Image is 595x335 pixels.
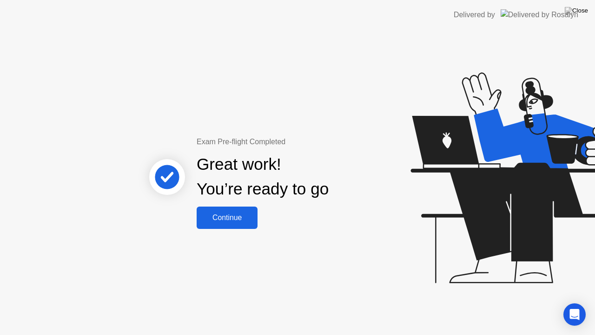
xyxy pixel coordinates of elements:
img: Delivered by Rosalyn [501,9,578,20]
div: Continue [199,214,255,222]
img: Close [565,7,588,14]
button: Continue [197,207,258,229]
div: Exam Pre-flight Completed [197,136,389,147]
div: Open Intercom Messenger [563,303,586,326]
div: Delivered by [454,9,495,20]
div: Great work! You’re ready to go [197,152,329,201]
